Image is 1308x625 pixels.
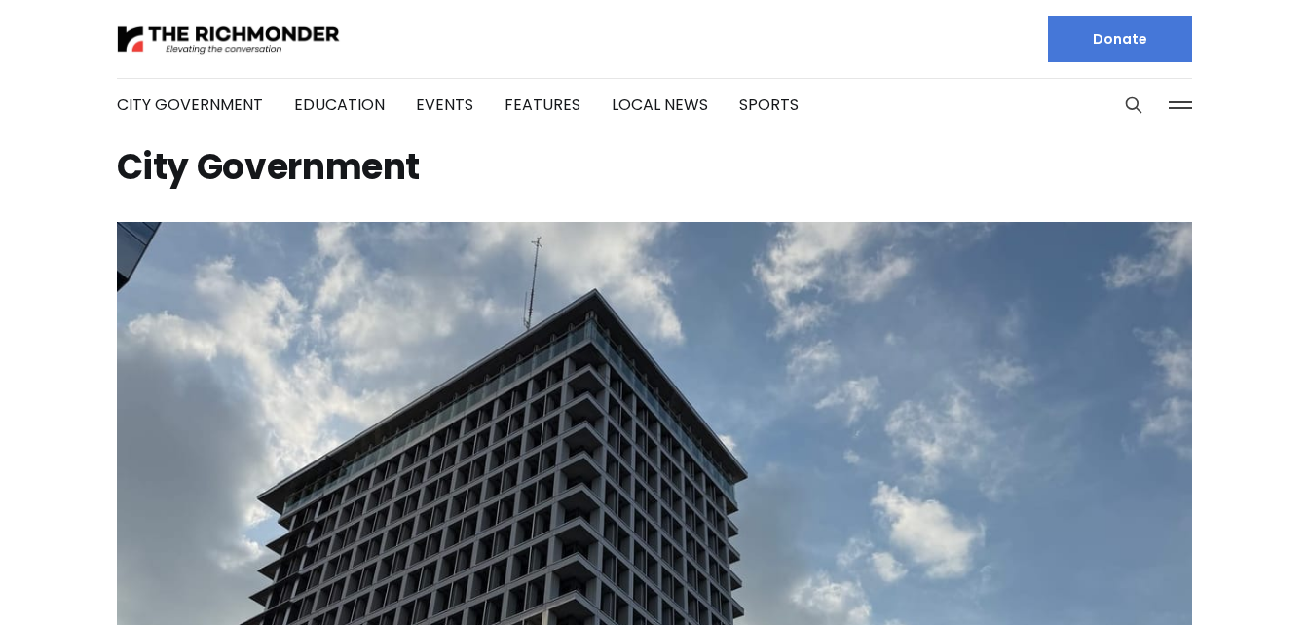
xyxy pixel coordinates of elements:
a: Events [416,93,473,116]
a: City Government [117,93,263,116]
img: The Richmonder [117,22,341,56]
a: Donate [1048,16,1192,62]
a: Education [294,93,385,116]
a: Local News [612,93,708,116]
iframe: portal-trigger [1143,530,1308,625]
button: Search this site [1119,91,1148,120]
h1: City Government [117,152,1192,183]
a: Features [505,93,580,116]
a: Sports [739,93,799,116]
